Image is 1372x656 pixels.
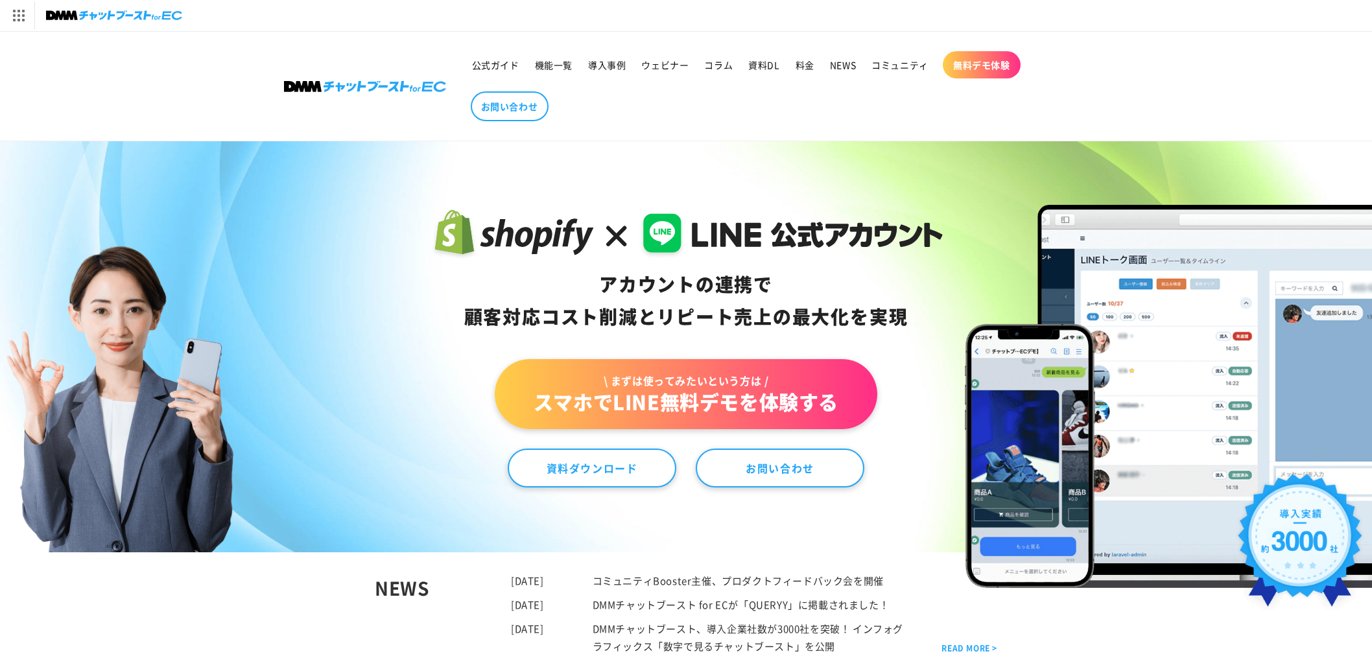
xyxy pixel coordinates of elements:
[704,59,733,71] span: コラム
[740,51,787,78] a: 資料DL
[580,51,633,78] a: 導入事例
[941,641,997,655] a: READ MORE >
[2,2,34,29] img: サービス
[508,449,676,487] a: 資料ダウンロード
[471,91,549,121] a: お問い合わせ
[593,574,884,587] a: コミュニティBooster主催、プロダクトフィードバック会を開催
[46,6,182,25] img: チャットブーストforEC
[1231,467,1369,624] img: 導入実績約3000社
[633,51,696,78] a: ウェビナー
[535,59,573,71] span: 機能一覧
[588,59,626,71] span: 導入事例
[284,81,446,92] img: 株式会社DMM Boost
[943,51,1021,78] a: 無料デモ体験
[375,572,511,655] div: NEWS
[748,59,779,71] span: 資料DL
[953,59,1010,71] span: 無料デモ体験
[788,51,822,78] a: 料金
[481,100,538,112] span: お問い合わせ
[822,51,864,78] a: NEWS
[534,373,838,388] span: \ まずは使ってみたいという方は /
[593,622,903,653] a: DMMチャットブースト、導入企業社数が3000社を突破！ インフォグラフィックス「数字で見るチャットブースト」を公開
[641,59,689,71] span: ウェビナー
[830,59,856,71] span: NEWS
[527,51,580,78] a: 機能一覧
[864,51,936,78] a: コミュニティ
[511,622,544,635] time: [DATE]
[696,449,864,487] a: お問い合わせ
[429,268,943,333] div: アカウントの連携で 顧客対応コスト削減と リピート売上の 最大化を実現
[796,59,814,71] span: 料金
[472,59,519,71] span: 公式ガイド
[511,574,544,587] time: [DATE]
[593,598,890,611] a: DMMチャットブースト for ECが「QUERYY」に掲載されました！
[495,359,877,429] a: \ まずは使ってみたいという方は /スマホでLINE無料デモを体験する
[871,59,928,71] span: コミュニティ
[696,51,740,78] a: コラム
[464,51,527,78] a: 公式ガイド
[511,598,544,611] time: [DATE]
